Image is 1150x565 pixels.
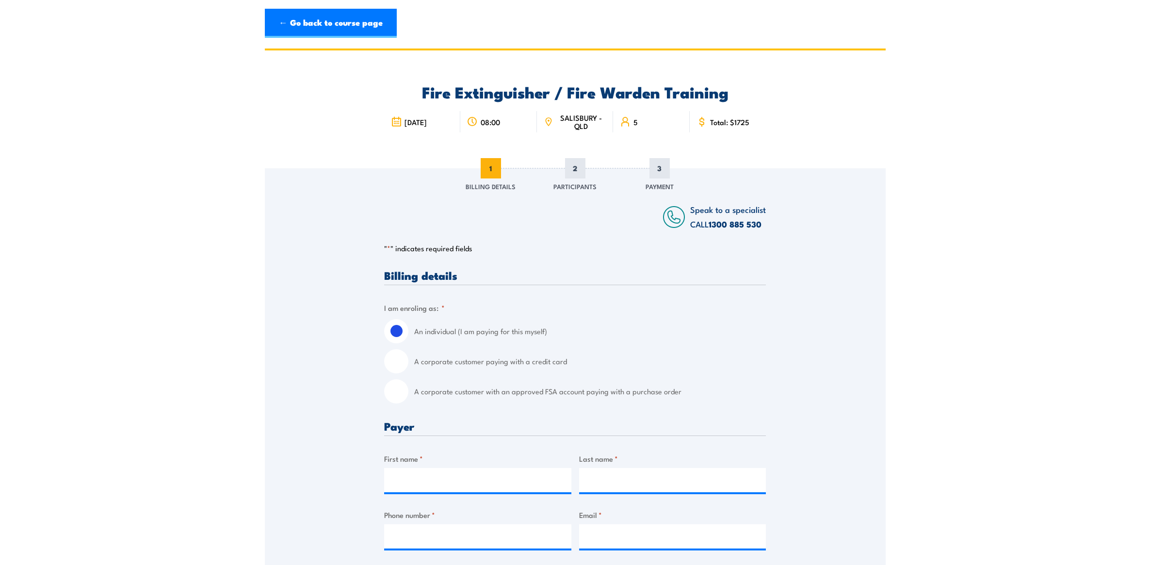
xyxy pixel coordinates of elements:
[710,118,749,126] span: Total: $1725
[384,420,766,432] h3: Payer
[690,203,766,230] span: Speak to a specialist CALL
[384,85,766,98] h2: Fire Extinguisher / Fire Warden Training
[414,349,766,373] label: A corporate customer paying with a credit card
[579,453,766,464] label: Last name
[633,118,638,126] span: 5
[405,118,427,126] span: [DATE]
[553,181,597,191] span: Participants
[265,9,397,38] a: ← Go back to course page
[649,158,670,178] span: 3
[565,158,585,178] span: 2
[414,379,766,404] label: A corporate customer with an approved FSA account paying with a purchase order
[481,118,500,126] span: 08:00
[384,270,766,281] h3: Billing details
[481,158,501,178] span: 1
[709,218,761,230] a: 1300 885 530
[466,181,516,191] span: Billing Details
[384,509,571,520] label: Phone number
[384,302,445,313] legend: I am enroling as:
[414,319,766,343] label: An individual (I am paying for this myself)
[556,113,606,130] span: SALISBURY - QLD
[646,181,674,191] span: Payment
[384,453,571,464] label: First name
[384,243,766,253] p: " " indicates required fields
[579,509,766,520] label: Email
